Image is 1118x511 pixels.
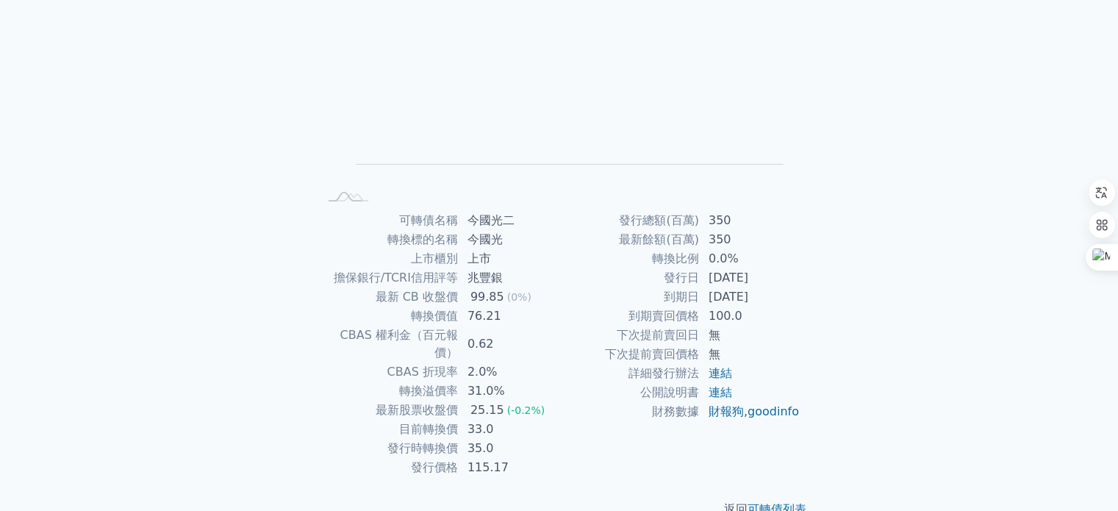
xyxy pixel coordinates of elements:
td: 35.0 [459,439,559,458]
span: (-0.2%) [507,404,545,416]
td: 0.0% [700,249,800,268]
td: CBAS 折現率 [318,362,459,382]
a: 財報狗 [709,404,744,418]
td: 財務數據 [559,402,700,421]
td: CBAS 權利金（百元報價） [318,326,459,362]
div: 99.85 [467,288,507,306]
td: 上市 [459,249,559,268]
td: 轉換標的名稱 [318,230,459,249]
td: 轉換溢價率 [318,382,459,401]
td: 可轉債名稱 [318,211,459,230]
td: 最新 CB 收盤價 [318,287,459,307]
td: 發行總額(百萬) [559,211,700,230]
td: , [700,402,800,421]
td: 0.62 [459,326,559,362]
a: 連結 [709,385,732,399]
td: 33.0 [459,420,559,439]
td: 最新餘額(百萬) [559,230,700,249]
td: 今國光 [459,230,559,249]
td: 上市櫃別 [318,249,459,268]
td: [DATE] [700,287,800,307]
td: 115.17 [459,458,559,477]
td: 擔保銀行/TCRI信用評等 [318,268,459,287]
td: 31.0% [459,382,559,401]
td: 詳細發行辦法 [559,364,700,383]
td: 350 [700,211,800,230]
td: 兆豐銀 [459,268,559,287]
td: 最新股票收盤價 [318,401,459,420]
td: 發行價格 [318,458,459,477]
td: 到期賣回價格 [559,307,700,326]
td: 無 [700,326,800,345]
td: 轉換價值 [318,307,459,326]
span: (0%) [507,291,531,303]
td: [DATE] [700,268,800,287]
td: 發行日 [559,268,700,287]
g: Chart [343,10,784,186]
td: 2.0% [459,362,559,382]
td: 76.21 [459,307,559,326]
td: 無 [700,345,800,364]
div: 25.15 [467,401,507,419]
td: 到期日 [559,287,700,307]
td: 目前轉換價 [318,420,459,439]
td: 轉換比例 [559,249,700,268]
td: 公開說明書 [559,383,700,402]
td: 100.0 [700,307,800,326]
td: 350 [700,230,800,249]
td: 今國光二 [459,211,559,230]
a: goodinfo [748,404,799,418]
td: 下次提前賣回日 [559,326,700,345]
td: 發行時轉換價 [318,439,459,458]
td: 下次提前賣回價格 [559,345,700,364]
a: 連結 [709,366,732,380]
